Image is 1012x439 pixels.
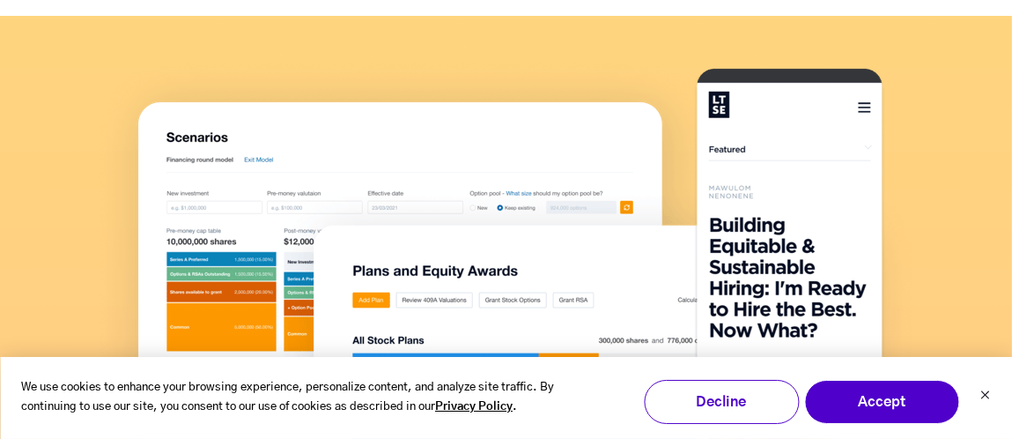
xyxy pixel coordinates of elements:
[804,380,959,424] button: Accept
[21,378,586,419] p: We use cookies to enhance your browsing experience, personalize content, and analyze site traffic...
[435,398,513,418] a: Privacy Policy
[979,388,990,406] button: Dismiss cookie banner
[644,380,799,424] button: Decline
